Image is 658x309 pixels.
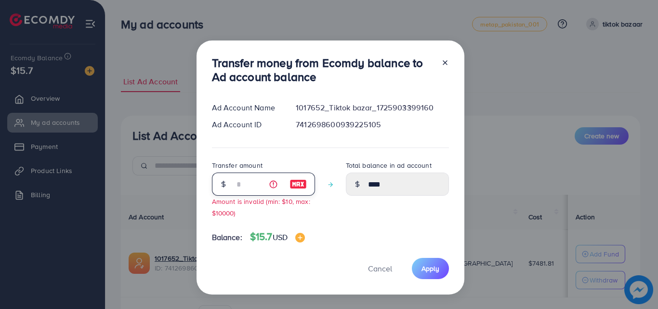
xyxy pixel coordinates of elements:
[412,258,449,279] button: Apply
[346,161,432,170] label: Total balance in ad account
[356,258,404,279] button: Cancel
[295,233,305,242] img: image
[204,119,289,130] div: Ad Account ID
[250,231,305,243] h4: $15.7
[421,264,439,273] span: Apply
[290,178,307,190] img: image
[212,56,434,84] h3: Transfer money from Ecomdy balance to Ad account balance
[212,161,263,170] label: Transfer amount
[212,232,242,243] span: Balance:
[273,232,288,242] span: USD
[288,102,456,113] div: 1017652_Tiktok bazar_1725903399160
[288,119,456,130] div: 7412698600939225105
[368,263,392,274] span: Cancel
[212,197,310,217] small: Amount is invalid (min: $10, max: $10000)
[204,102,289,113] div: Ad Account Name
